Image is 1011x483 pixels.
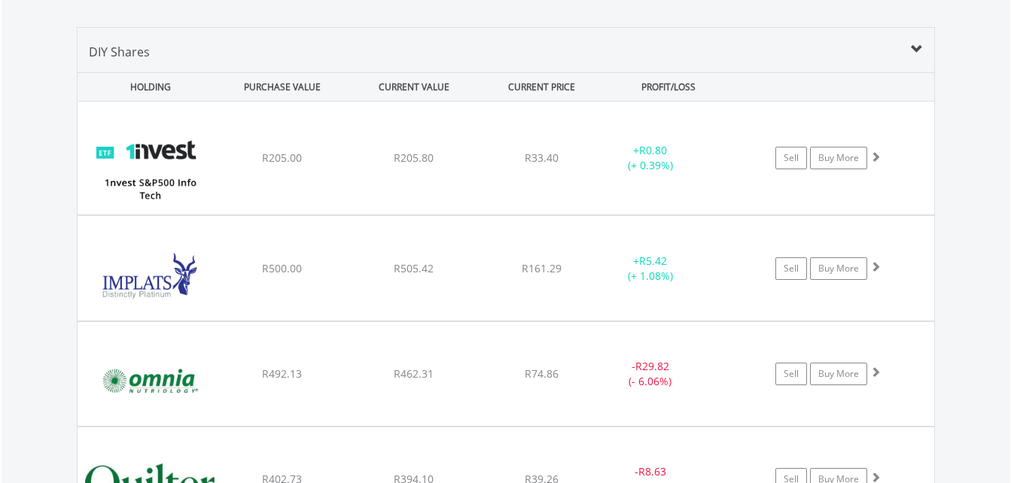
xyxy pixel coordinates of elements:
[89,44,150,60] span: DIY Shares
[775,363,807,385] a: Sell
[85,235,215,316] img: EQU.ZA.IMP.png
[481,73,601,101] div: CURRENT PRICE
[635,359,669,373] span: R29.82
[525,150,559,165] span: R33.40
[262,150,302,165] span: R205.00
[522,261,562,275] span: R161.29
[594,359,708,389] div: - (- 6.06%)
[775,257,807,280] a: Sell
[350,73,479,101] div: CURRENT VALUE
[218,73,347,101] div: PURCHASE VALUE
[639,143,667,157] span: R0.80
[262,261,302,275] span: R500.00
[394,150,434,165] span: R205.80
[638,464,666,478] span: R8.63
[604,73,733,101] div: PROFIT/LOSS
[525,366,559,381] span: R74.86
[394,366,434,381] span: R462.31
[810,257,867,280] a: Buy More
[262,366,302,381] span: R492.13
[775,147,807,169] a: Sell
[85,120,215,211] img: EQU.ZA.ETF5IT.png
[394,261,434,275] span: R505.42
[594,254,708,284] div: + (+ 1.08%)
[639,254,667,268] span: R5.42
[810,363,867,385] a: Buy More
[85,341,215,422] img: EQU.ZA.OMN.png
[810,147,867,169] a: Buy More
[78,73,215,101] div: HOLDING
[594,143,708,173] div: + (+ 0.39%)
